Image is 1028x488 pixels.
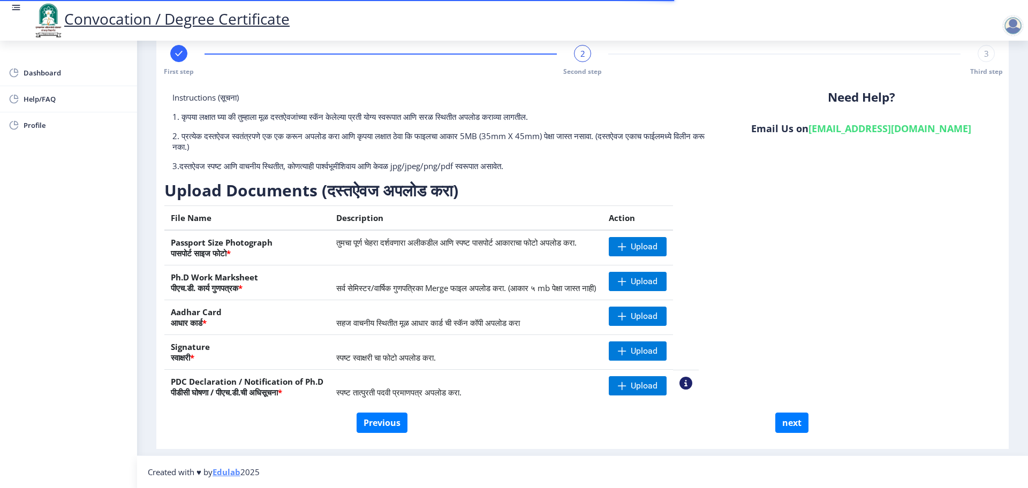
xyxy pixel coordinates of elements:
a: [EMAIL_ADDRESS][DOMAIN_NAME] [808,122,971,135]
span: Profile [24,119,128,132]
span: Upload [631,380,657,391]
th: Ph.D Work Marksheet पीएच.डी. कार्य गुणपत्रक [164,265,330,300]
span: Created with ♥ by 2025 [148,467,260,477]
span: Second step [563,67,602,76]
span: Instructions (सूचना) [172,92,239,103]
span: Upload [631,346,657,356]
th: Passport Size Photograph पासपोर्ट साइज फोटो [164,230,330,265]
th: PDC Declaration / Notification of Ph.D पीडीसी घोषणा / पीएच.डी.ची अधिसूचना [164,370,330,405]
th: Description [330,206,602,231]
p: 1. कृपया लक्षात घ्या की तुम्हाला मूळ दस्तऐवजांच्या स्कॅन केलेल्या प्रती योग्य स्वरूपात आणि सरळ स्... [172,111,714,122]
span: 3 [984,48,989,59]
th: Action [602,206,673,231]
h3: Upload Documents (दस्तऐवज अपलोड करा) [164,180,699,201]
span: स्पष्ट स्वाक्षरी चा फोटो अपलोड करा. [336,352,436,363]
a: Convocation / Degree Certificate [32,9,290,29]
nb-action: View Sample PDC [679,377,692,390]
span: Third step [970,67,1003,76]
td: तुमचा पूर्ण चेहरा दर्शवणारा अलीकडील आणि स्पष्ट पासपोर्ट आकाराचा फोटो अपलोड करा. [330,230,602,265]
span: Upload [631,276,657,287]
th: File Name [164,206,330,231]
th: Signature स्वाक्षरी [164,335,330,370]
span: Dashboard [24,66,128,79]
b: Need Help? [828,89,895,105]
span: स्पष्ट तात्पुरती पदवी प्रमाणपत्र अपलोड करा. [336,387,462,398]
span: Upload [631,241,657,252]
span: 2 [580,48,585,59]
button: next [775,413,808,433]
span: सहज वाचनीय स्थितीत मूळ आधार कार्ड ची स्कॅन कॉपी अपलोड करा [336,317,520,328]
img: logo [32,2,64,39]
span: Help/FAQ [24,93,128,105]
p: 2. प्रत्येक दस्तऐवज स्वतंत्रपणे एक एक करून अपलोड करा आणि कृपया लक्षात ठेवा कि फाइलचा आकार 5MB (35... [172,131,714,152]
a: Edulab [213,467,240,477]
span: सर्व सेमिस्टर/वार्षिक गुणपत्रिका Merge फाइल अपलोड करा. (आकार ५ mb पेक्षा जास्त नाही) [336,283,596,293]
button: Previous [357,413,407,433]
span: Upload [631,311,657,322]
h6: Email Us on [730,122,993,135]
th: Aadhar Card आधार कार्ड [164,300,330,335]
p: 3.दस्तऐवज स्पष्ट आणि वाचनीय स्थितीत, कोणत्याही पार्श्वभूमीशिवाय आणि केवळ jpg/jpeg/png/pdf स्वरूपा... [172,161,714,171]
span: First step [164,67,194,76]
